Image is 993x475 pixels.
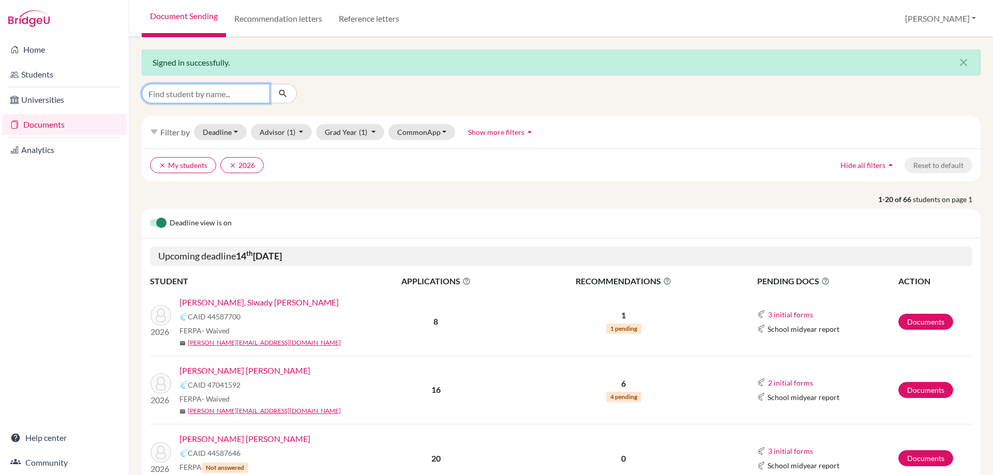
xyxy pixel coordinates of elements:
[524,127,535,137] i: arrow_drop_up
[947,50,980,75] button: Close
[188,406,341,416] a: [PERSON_NAME][EMAIL_ADDRESS][DOMAIN_NAME]
[179,433,310,445] a: [PERSON_NAME] [PERSON_NAME]
[151,373,171,394] img: Paredes Torres, Victoria Maria
[898,450,953,466] a: Documents
[170,217,232,229] span: Deadline view is on
[768,309,814,320] button: 3 initial forms
[516,452,732,465] p: 0
[179,296,339,309] a: [PERSON_NAME], Siwady [PERSON_NAME]
[151,305,171,326] img: Kamal, Siwady Handal
[359,128,367,136] span: (1)
[188,311,240,322] span: CAID 44587700
[150,157,216,173] button: clearMy students
[188,448,240,458] span: CAID 44587646
[229,162,236,169] i: clear
[898,382,953,398] a: Documents
[433,316,438,326] b: 8
[151,463,171,475] p: 2026
[151,442,171,463] img: Rivera Abud, Rodrigo
[287,128,295,136] span: (1)
[179,381,188,389] img: Common App logo
[768,445,814,457] button: 3 initial forms
[606,392,641,402] span: 4 pending
[202,326,230,335] span: - Waived
[768,324,839,334] span: School midyear report
[957,56,970,69] i: close
[388,124,456,140] button: CommonApp
[878,194,913,205] strong: 1-20 of 66
[2,39,127,60] a: Home
[160,127,190,137] span: Filter by
[246,249,253,257] sup: th
[142,84,270,103] input: Find student by name...
[2,64,127,85] a: Students
[179,408,186,415] span: mail
[431,453,441,463] b: 20
[357,275,515,287] span: APPLICATIONS
[251,124,312,140] button: Advisor(1)
[179,340,186,346] span: mail
[768,392,839,403] span: School midyear report
[516,309,732,321] p: 1
[194,124,247,140] button: Deadline
[151,326,171,338] p: 2026
[431,385,441,394] b: 16
[757,378,765,387] img: Common App logo
[150,128,158,136] i: filter_list
[885,160,896,170] i: arrow_drop_up
[2,427,127,448] a: Help center
[757,393,765,401] img: Common App logo
[150,274,357,288] th: STUDENT
[898,274,972,288] th: ACTION
[468,128,524,136] span: Show more filters
[516,377,732,390] p: 6
[459,124,544,140] button: Show more filtersarrow_drop_up
[236,250,282,262] b: 14 [DATE]
[179,449,188,457] img: Common App logo
[757,462,765,470] img: Common App logo
[768,460,839,471] span: School midyear report
[2,89,127,110] a: Universities
[832,157,905,173] button: Hide all filtersarrow_drop_up
[159,162,166,169] i: clear
[8,10,50,27] img: Bridge-U
[150,247,972,266] h5: Upcoming deadline
[900,9,981,28] button: [PERSON_NAME]
[757,447,765,455] img: Common App logo
[768,377,814,389] button: 2 initial forms
[2,140,127,160] a: Analytics
[905,157,972,173] button: Reset to default
[188,379,240,390] span: CAID 47041592
[202,394,230,403] span: - Waived
[179,393,230,404] span: FERPA
[179,364,310,377] a: [PERSON_NAME] [PERSON_NAME]
[220,157,264,173] button: clear2026
[898,314,953,330] a: Documents
[913,194,981,205] span: students on page 1
[516,275,732,287] span: RECOMMENDATIONS
[188,338,341,347] a: [PERSON_NAME][EMAIL_ADDRESS][DOMAIN_NAME]
[316,124,384,140] button: Grad Year(1)
[151,394,171,406] p: 2026
[757,275,897,287] span: PENDING DOCS
[840,161,885,170] span: Hide all filters
[179,325,230,336] span: FERPA
[757,310,765,318] img: Common App logo
[2,114,127,135] a: Documents
[202,463,248,473] span: Not answered
[606,324,641,334] span: 1 pending
[757,325,765,333] img: Common App logo
[142,50,981,75] div: Signed in successfully.
[179,313,188,321] img: Common App logo
[2,452,127,473] a: Community
[179,462,248,473] span: FERPA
